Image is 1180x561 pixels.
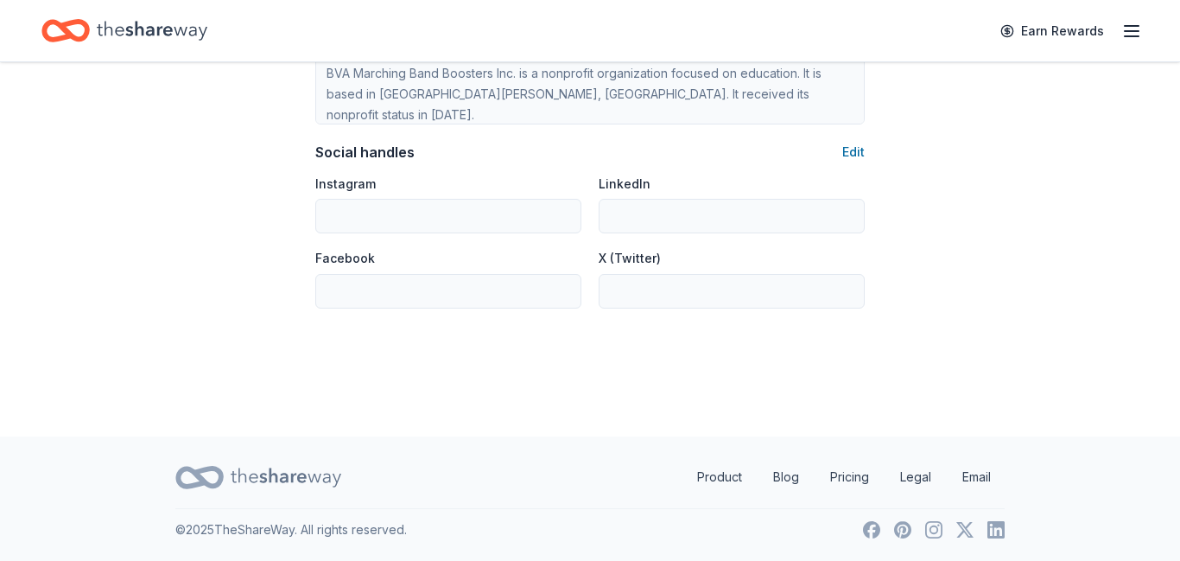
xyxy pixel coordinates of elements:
label: Facebook [315,250,375,267]
div: Social handles [315,142,415,163]
label: Instagram [315,175,376,193]
p: © 2025 TheShareWay. All rights reserved. [175,520,407,540]
a: Product [683,460,756,494]
a: Legal [886,460,945,494]
label: X (Twitter) [599,250,661,267]
a: Blog [759,460,813,494]
textarea: BVA Marching Band Boosters Inc. is a nonprofit organization focused on education. It is based in ... [315,55,865,124]
a: Email [948,460,1005,494]
a: Pricing [816,460,883,494]
label: LinkedIn [599,175,650,193]
button: Edit [842,142,865,163]
a: Home [41,10,207,51]
a: Earn Rewards [990,16,1114,47]
nav: quick links [683,460,1005,494]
